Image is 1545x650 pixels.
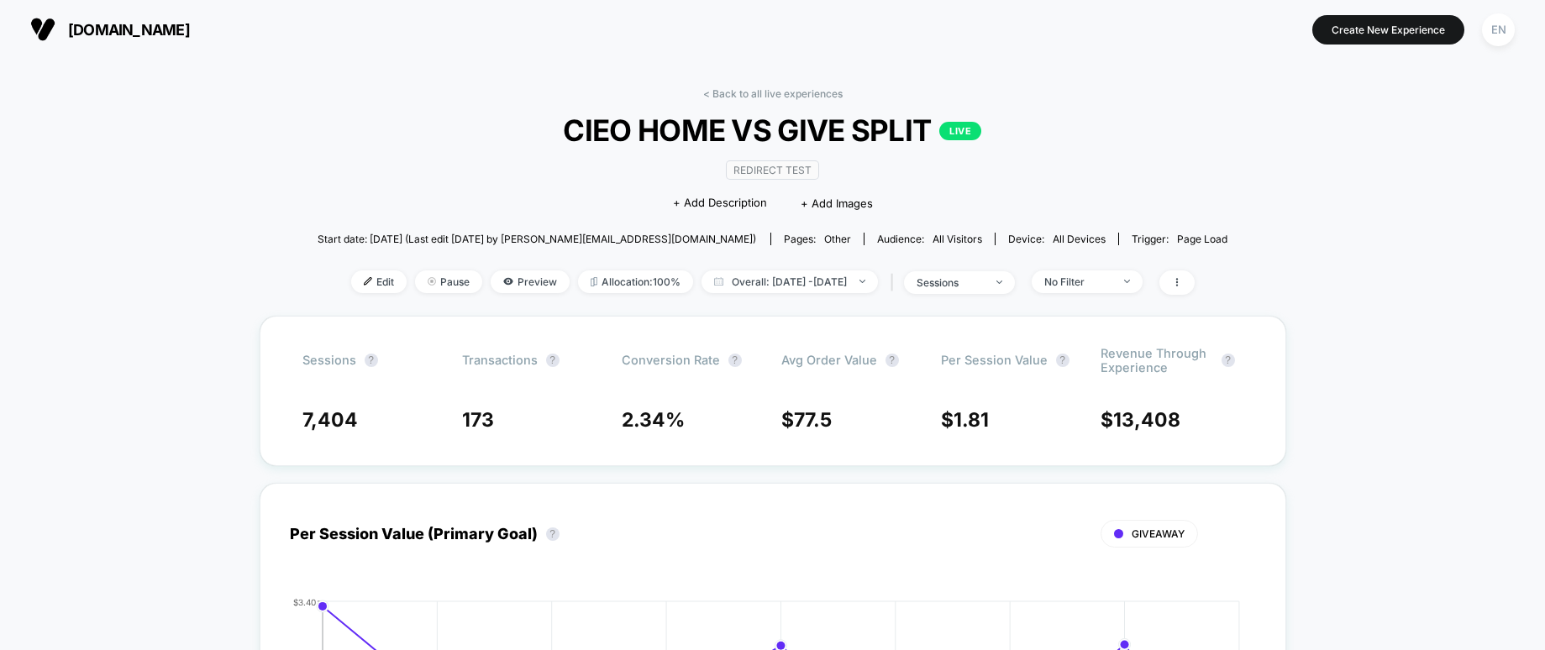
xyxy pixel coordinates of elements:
[428,277,436,286] img: end
[728,354,742,367] button: ?
[491,270,570,293] span: Preview
[933,233,982,245] span: All Visitors
[351,270,407,293] span: Edit
[941,353,1048,367] span: Per Session Value
[877,233,982,245] div: Audience:
[801,197,873,210] span: + Add Images
[859,280,865,283] img: end
[318,233,756,245] span: Start date: [DATE] (Last edit [DATE] by [PERSON_NAME][EMAIL_ADDRESS][DOMAIN_NAME])
[781,353,877,367] span: Avg Order Value
[1132,233,1227,245] div: Trigger:
[714,277,723,286] img: calendar
[365,354,378,367] button: ?
[546,354,560,367] button: ?
[1477,13,1520,47] button: EN
[68,21,190,39] span: [DOMAIN_NAME]
[886,270,904,295] span: |
[25,16,195,43] button: [DOMAIN_NAME]
[941,408,989,432] span: $
[995,233,1118,245] span: Device:
[293,596,316,606] tspan: $3.40
[1101,408,1180,432] span: $
[939,122,981,140] p: LIVE
[1124,280,1130,283] img: end
[363,113,1182,148] span: CIEO HOME VS GIVE SPLIT
[578,270,693,293] span: Allocation: 100%
[1101,346,1213,375] span: Revenue through experience
[30,17,55,42] img: Visually logo
[1113,408,1180,432] span: 13,408
[622,353,720,367] span: Conversion Rate
[591,277,597,286] img: rebalance
[1177,233,1227,245] span: Page Load
[1056,354,1069,367] button: ?
[1132,527,1185,540] span: GIVEAWAY
[702,270,878,293] span: Overall: [DATE] - [DATE]
[1044,275,1111,288] div: No Filter
[364,277,372,286] img: edit
[1312,15,1464,45] button: Create New Experience
[462,353,538,367] span: Transactions
[302,408,358,432] span: 7,404
[954,408,989,432] span: 1.81
[794,408,832,432] span: 77.5
[824,233,851,245] span: other
[302,353,356,367] span: Sessions
[885,354,899,367] button: ?
[781,408,832,432] span: $
[415,270,482,293] span: Pause
[1053,233,1106,245] span: all devices
[546,527,560,541] button: ?
[917,276,984,289] div: sessions
[462,408,494,432] span: 173
[622,408,685,432] span: 2.34 %
[996,280,1002,284] img: end
[1482,13,1515,46] div: EN
[784,233,851,245] div: Pages:
[703,87,843,100] a: < Back to all live experiences
[673,195,767,212] span: + Add Description
[1222,354,1235,367] button: ?
[726,160,819,180] span: Redirect Test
